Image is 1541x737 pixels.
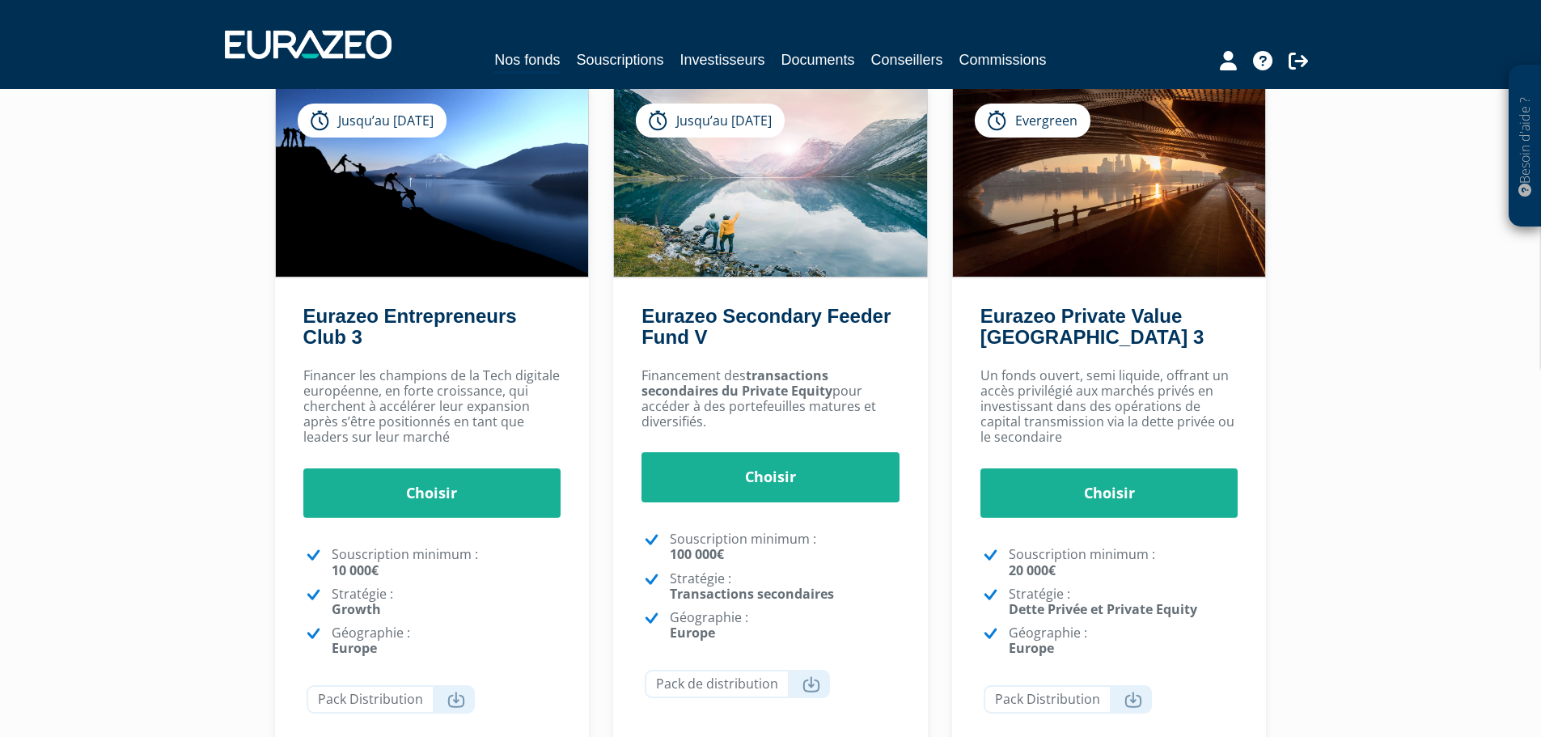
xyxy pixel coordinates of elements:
strong: Growth [332,600,381,618]
p: Souscription minimum : [1009,547,1238,578]
p: Géographie : [1009,625,1238,656]
div: Evergreen [975,104,1090,138]
p: Souscription minimum : [332,547,561,578]
strong: Europe [1009,639,1054,657]
p: Stratégie : [1009,587,1238,617]
p: Stratégie : [670,571,900,602]
a: Nos fonds [494,49,560,74]
strong: Transactions secondaires [670,585,834,603]
p: Géographie : [332,625,561,656]
strong: 20 000€ [1009,561,1056,579]
a: Commissions [959,49,1047,71]
p: Besoin d'aide ? [1516,74,1535,219]
img: 1732889491-logotype_eurazeo_blanc_rvb.png [225,30,392,59]
a: Investisseurs [679,49,764,71]
a: Documents [781,49,855,71]
p: Financement des pour accéder à des portefeuilles matures et diversifiés. [641,368,900,430]
p: Un fonds ouvert, semi liquide, offrant un accès privilégié aux marchés privés en investissant dan... [980,368,1238,446]
p: Géographie : [670,610,900,641]
strong: transactions secondaires du Private Equity [641,366,832,400]
a: Eurazeo Entrepreneurs Club 3 [303,305,517,348]
a: Choisir [980,468,1238,519]
p: Stratégie : [332,587,561,617]
a: Choisir [641,452,900,502]
div: Jusqu’au [DATE] [298,104,447,138]
a: Pack Distribution [984,685,1152,714]
a: Eurazeo Private Value [GEOGRAPHIC_DATA] 3 [980,305,1204,348]
strong: Europe [670,624,715,642]
img: Eurazeo Private Value Europe 3 [953,87,1266,277]
a: Pack Distribution [307,685,475,714]
strong: 100 000€ [670,545,724,563]
strong: Europe [332,639,377,657]
p: Souscription minimum : [670,532,900,562]
strong: 10 000€ [332,561,379,579]
a: Pack de distribution [645,670,830,698]
a: Eurazeo Secondary Feeder Fund V [641,305,891,348]
a: Choisir [303,468,561,519]
a: Conseillers [871,49,943,71]
a: Souscriptions [576,49,663,71]
strong: Dette Privée et Private Equity [1009,600,1197,618]
img: Eurazeo Entrepreneurs Club 3 [276,87,589,277]
p: Financer les champions de la Tech digitale européenne, en forte croissance, qui cherchent à accél... [303,368,561,446]
img: Eurazeo Secondary Feeder Fund V [614,87,927,277]
div: Jusqu’au [DATE] [636,104,785,138]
